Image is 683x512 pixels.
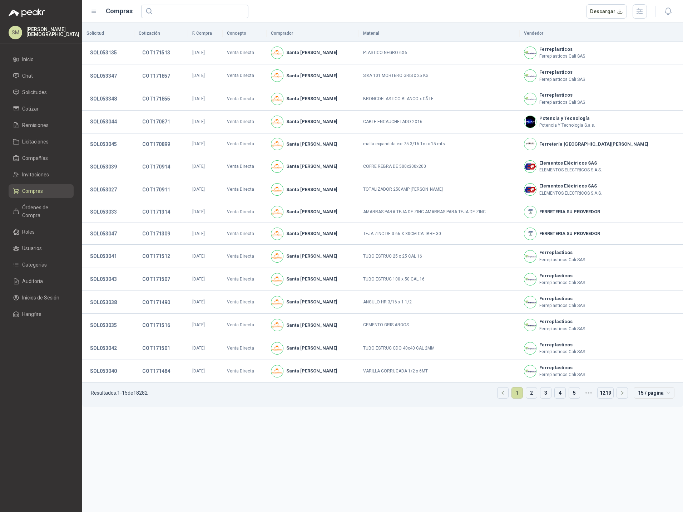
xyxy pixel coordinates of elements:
img: Company Logo [524,184,536,195]
img: Company Logo [271,116,283,128]
span: Órdenes de Compra [22,204,67,219]
button: SOL053042 [86,342,120,355]
img: Company Logo [524,296,536,308]
b: Santa [PERSON_NAME] [286,118,337,125]
p: Ferreplasticos Cali SAS [539,76,585,83]
button: COT170911 [139,183,174,196]
div: tamaño de página [634,387,674,399]
p: Ferreplasticos Cali SAS [539,302,585,309]
a: Inicio [9,53,74,66]
td: Venta Directa [223,245,267,268]
span: Chat [22,72,33,80]
button: COT171507 [139,273,174,286]
button: COT171857 [139,69,174,82]
span: Usuarios [22,244,42,252]
span: Categorías [22,261,47,269]
img: Company Logo [271,319,283,331]
b: Santa [PERSON_NAME] [286,186,337,193]
b: Ferreplasticos [539,364,585,371]
b: Potencia y Tecnología [539,115,595,122]
td: PLASTICO NEGRO 6X6 [359,42,520,64]
th: Vendedor [520,26,683,42]
td: Venta Directa [223,314,267,337]
span: [DATE] [192,164,205,169]
td: Venta Directa [223,223,267,245]
span: [DATE] [192,209,205,214]
li: 5 páginas siguientes [583,387,594,399]
th: Comprador [267,26,359,42]
button: COT171516 [139,319,174,332]
td: AMARRAS PARA TEJA DE ZINC AMARRAS PARA TEJA DE ZINC [359,201,520,223]
img: Company Logo [271,184,283,195]
img: Company Logo [524,342,536,354]
b: Santa [PERSON_NAME] [286,49,337,56]
td: CEMENTO GRIS ARGOS [359,314,520,337]
span: Inicio [22,55,34,63]
img: Company Logo [524,70,536,82]
button: SOL053040 [86,365,120,377]
button: COT170914 [139,160,174,173]
span: [DATE] [192,322,205,327]
img: Company Logo [524,365,536,377]
span: [DATE] [192,187,205,192]
button: COT170899 [139,138,174,151]
b: Santa [PERSON_NAME] [286,345,337,352]
td: Venta Directa [223,337,267,360]
b: Santa [PERSON_NAME] [286,72,337,79]
span: right [620,391,624,395]
b: Ferreplasticos [539,69,585,76]
th: Cotización [134,26,188,42]
span: Hangfire [22,310,41,318]
h1: Compras [106,6,133,16]
b: Santa [PERSON_NAME] [286,275,337,283]
a: Chat [9,69,74,83]
img: Company Logo [271,93,283,105]
li: 2 [526,387,537,399]
b: Santa [PERSON_NAME] [286,298,337,306]
img: Company Logo [271,206,283,218]
a: Hangfire [9,307,74,321]
span: Remisiones [22,121,49,129]
button: COT171314 [139,205,174,218]
th: Concepto [223,26,267,42]
img: Company Logo [524,161,536,172]
a: Licitaciones [9,135,74,148]
p: Potencia Y Tecnologia S.a.s. [539,122,595,129]
button: SOL053135 [86,46,120,59]
img: Company Logo [271,228,283,240]
button: SOL053047 [86,227,120,240]
li: 4 [554,387,566,399]
b: FERRETERIA SU PROVEEDOR [539,208,600,215]
img: Company Logo [524,319,536,331]
span: Roles [22,228,35,236]
b: Santa [PERSON_NAME] [286,95,337,102]
img: Company Logo [524,250,536,262]
td: Venta Directa [223,42,267,64]
img: Company Logo [524,206,536,218]
a: 1219 [598,387,613,398]
button: COT171512 [139,250,174,263]
span: Compañías [22,154,48,162]
div: SM [9,26,22,39]
b: Elementos Eléctricos SAS [539,160,602,167]
td: TUBO ESTRUC 25 x 25 CAL 16 [359,245,520,268]
a: Invitaciones [9,168,74,181]
img: Company Logo [524,116,536,128]
p: Resultados: 1 - 15 de 18282 [91,390,148,395]
button: SOL053347 [86,69,120,82]
button: SOL053038 [86,296,120,309]
img: Company Logo [271,161,283,172]
td: Venta Directa [223,87,267,110]
button: right [617,387,628,398]
a: 3 [540,387,551,398]
td: COFRE REBRA DE 500x300x200 [359,155,520,178]
a: Cotizar [9,102,74,116]
span: [DATE] [192,73,205,78]
img: Company Logo [271,47,283,59]
img: Company Logo [524,138,536,150]
td: CABLE ENCAUCHETADO 2X16 [359,111,520,133]
img: Company Logo [271,250,283,262]
li: 5 [569,387,580,399]
img: Company Logo [524,273,536,285]
button: COT171490 [139,296,174,309]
